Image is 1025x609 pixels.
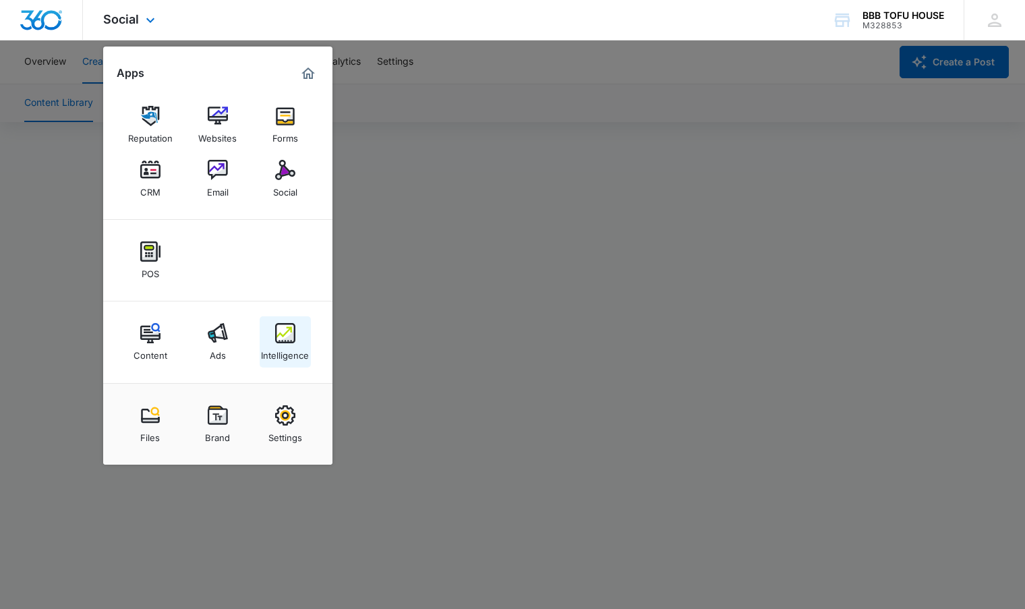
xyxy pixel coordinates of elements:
[125,235,176,286] a: POS
[134,343,167,361] div: Content
[125,153,176,204] a: CRM
[260,316,311,368] a: Intelligence
[210,343,226,361] div: Ads
[207,180,229,198] div: Email
[205,426,230,443] div: Brand
[103,12,139,26] span: Social
[297,63,319,84] a: Marketing 360® Dashboard
[272,126,298,144] div: Forms
[261,343,309,361] div: Intelligence
[125,316,176,368] a: Content
[140,426,160,443] div: Files
[862,10,944,21] div: account name
[862,21,944,30] div: account id
[273,180,297,198] div: Social
[128,126,173,144] div: Reputation
[125,99,176,150] a: Reputation
[140,180,160,198] div: CRM
[192,399,243,450] a: Brand
[268,426,302,443] div: Settings
[260,153,311,204] a: Social
[142,262,159,279] div: POS
[125,399,176,450] a: Files
[192,316,243,368] a: Ads
[117,67,144,80] h2: Apps
[260,399,311,450] a: Settings
[198,126,237,144] div: Websites
[192,153,243,204] a: Email
[260,99,311,150] a: Forms
[192,99,243,150] a: Websites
